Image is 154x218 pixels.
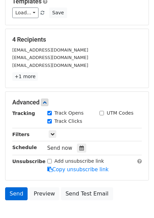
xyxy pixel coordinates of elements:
[47,166,109,173] a: Copy unsubscribe link
[55,118,82,125] label: Track Clicks
[12,111,35,116] strong: Tracking
[61,187,113,200] a: Send Test Email
[55,158,104,165] label: Add unsubscribe link
[12,36,142,43] h5: 4 Recipients
[120,185,154,218] iframe: Chat Widget
[12,159,46,164] strong: Unsubscribe
[12,99,142,106] h5: Advanced
[55,110,84,117] label: Track Opens
[29,187,59,200] a: Preview
[12,145,37,150] strong: Schedule
[12,8,38,18] a: Load...
[49,8,67,18] button: Save
[12,72,38,81] a: +1 more
[12,63,88,68] small: [EMAIL_ADDRESS][DOMAIN_NAME]
[47,145,73,151] span: Send now
[12,132,30,137] strong: Filters
[12,55,88,60] small: [EMAIL_ADDRESS][DOMAIN_NAME]
[120,185,154,218] div: Widget chat
[107,110,133,117] label: UTM Codes
[12,47,88,53] small: [EMAIL_ADDRESS][DOMAIN_NAME]
[5,187,28,200] a: Send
